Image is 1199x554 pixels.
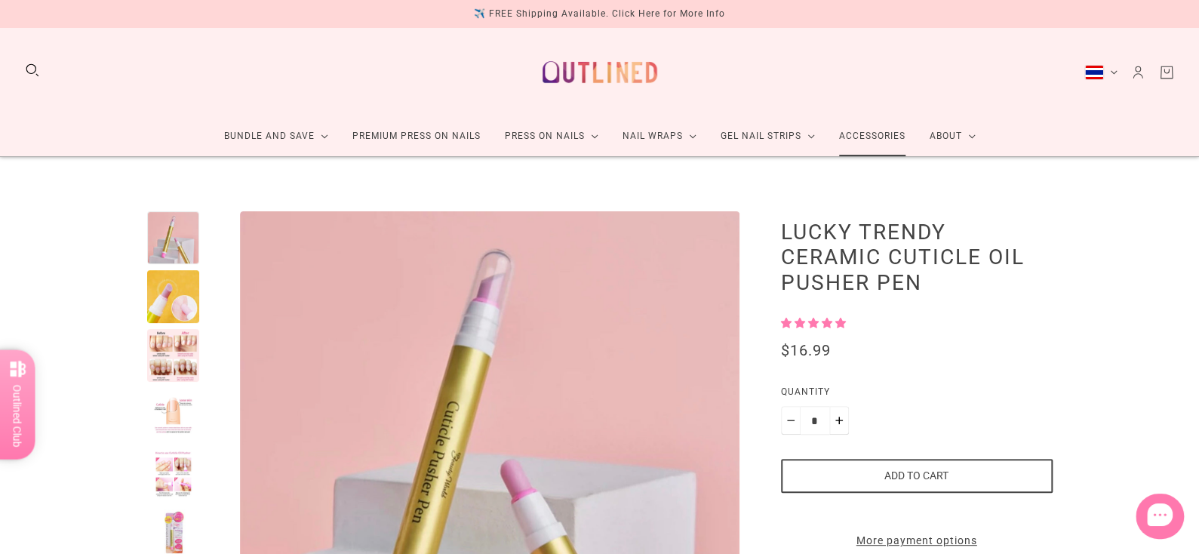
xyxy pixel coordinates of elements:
[781,459,1053,493] button: Add to cart
[781,384,1053,406] label: Quantity
[212,116,340,156] a: Bundle and Save
[24,62,41,78] button: Search
[781,533,1053,549] a: More payment options
[533,40,666,104] a: Outlined
[781,406,801,435] button: Minus
[1084,65,1118,80] button: Thailand
[1130,64,1146,81] a: Account
[1158,64,1175,81] a: Cart
[781,341,831,359] span: $16.99
[781,219,1053,295] h1: Lucky Trendy Ceramic Cuticle Oil Pusher Pen
[918,116,988,156] a: About
[827,116,918,156] a: Accessories
[474,6,725,22] div: ✈️ FREE Shipping Available. Click Here for More Info
[781,317,846,329] span: 5.00 stars
[340,116,493,156] a: Premium Press On Nails
[709,116,827,156] a: Gel Nail Strips
[493,116,610,156] a: Press On Nails
[610,116,709,156] a: Nail Wraps
[829,406,849,435] button: Plus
